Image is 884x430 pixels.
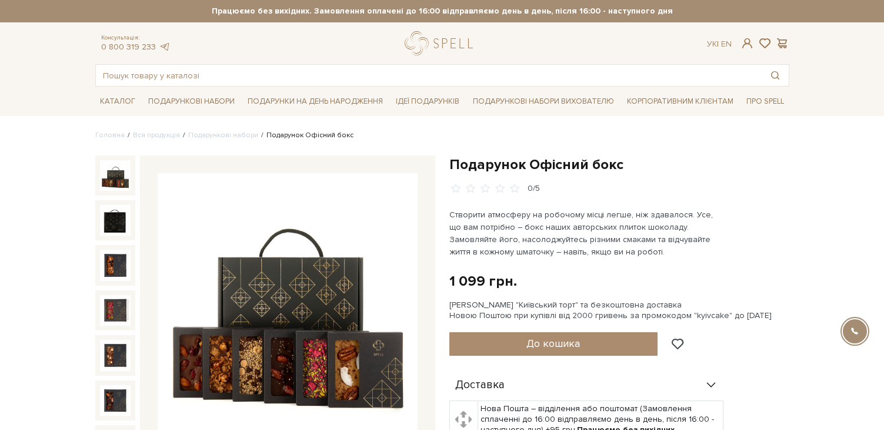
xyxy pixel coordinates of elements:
button: До кошика [449,332,658,356]
input: Пошук товару у каталозі [96,65,762,86]
h1: Подарунок Офісний бокс [449,156,789,174]
a: Головна [95,131,125,140]
a: Подарункові набори [144,92,239,111]
a: Каталог [95,92,140,111]
a: logo [405,31,478,55]
img: Подарунок Офісний бокс [100,205,131,236]
img: Подарунок Офісний бокс [100,160,131,191]
div: 1 099 грн. [449,272,517,290]
span: Доставка [455,380,505,391]
a: Вся продукція [133,131,180,140]
button: Пошук товару у каталозі [762,65,789,86]
img: Подарунок Офісний бокс [100,385,131,416]
a: Ідеї подарунків [391,92,464,111]
span: До кошика [526,337,580,350]
div: 0/5 [528,183,540,194]
a: Про Spell [742,92,789,111]
div: Ук [707,39,732,49]
strong: Працюємо без вихідних. Замовлення оплачені до 16:00 відправляємо день в день, після 16:00 - насту... [95,6,789,16]
a: telegram [159,42,171,52]
a: Корпоративним клієнтам [622,91,738,111]
li: Подарунок Офісний бокс [258,130,353,141]
img: Подарунок Офісний бокс [100,250,131,280]
a: Подарунки на День народження [243,92,388,111]
a: En [721,39,732,49]
a: 0 800 319 233 [101,42,156,52]
div: [PERSON_NAME] "Київський торт" та безкоштовна доставка Новою Поштою при купівлі від 2000 гривень ... [449,300,789,321]
a: Подарункові набори вихователю [468,91,619,111]
a: Подарункові набори [188,131,258,140]
span: | [717,39,719,49]
span: Консультація: [101,34,171,42]
img: Подарунок Офісний бокс [100,295,131,326]
p: Створити атмосферу на робочому місці легше, ніж здавалося. Усе, що вам потрібно – бокс наших авто... [449,209,725,258]
img: Подарунок Офісний бокс [100,340,131,371]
